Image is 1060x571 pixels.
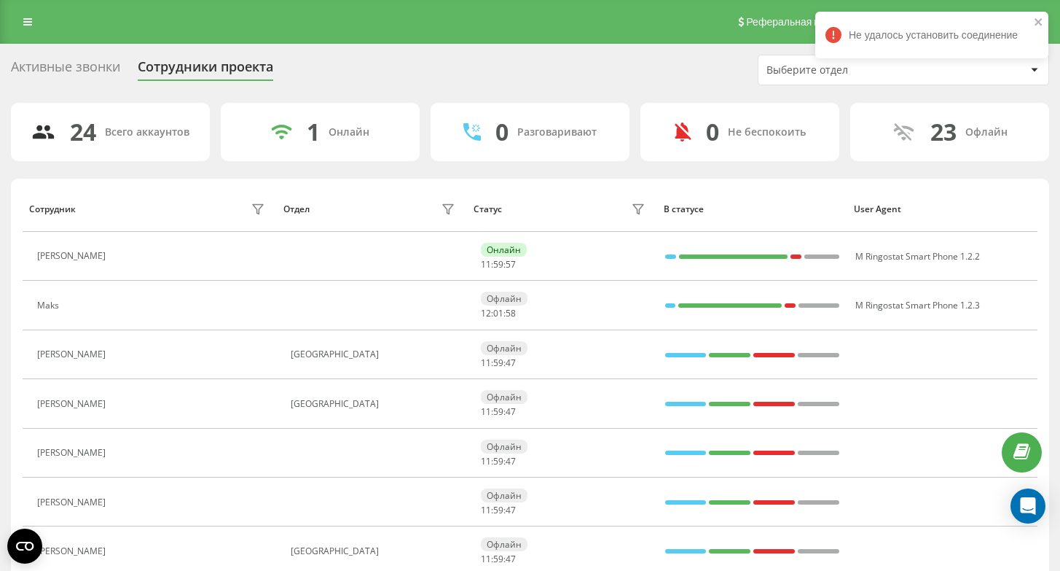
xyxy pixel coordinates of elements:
[481,357,491,369] span: 11
[37,399,109,409] div: [PERSON_NAME]
[706,118,719,146] div: 0
[481,554,516,564] div: : :
[746,16,865,28] span: Реферальная программа
[728,126,806,139] div: Не беспокоить
[37,251,109,261] div: [PERSON_NAME]
[481,358,516,368] div: : :
[37,300,63,311] div: Maks
[37,497,109,508] div: [PERSON_NAME]
[506,504,516,516] span: 47
[481,292,527,306] div: Офлайн
[37,349,109,360] div: [PERSON_NAME]
[855,250,980,263] span: M Ringostat Smart Phone 1.2.2
[37,448,109,458] div: [PERSON_NAME]
[481,504,491,516] span: 11
[506,357,516,369] span: 47
[474,204,502,214] div: Статус
[481,457,516,467] div: : :
[506,455,516,467] span: 47
[481,258,491,271] span: 11
[517,126,597,139] div: Разговаривают
[506,258,516,271] span: 57
[854,204,1030,214] div: User Agent
[481,505,516,516] div: : :
[493,357,503,369] span: 59
[481,405,491,418] span: 11
[481,307,491,319] span: 12
[291,546,458,556] div: [GEOGRAPHIC_DATA]
[506,405,516,418] span: 47
[481,308,516,319] div: : :
[70,118,96,146] div: 24
[329,126,369,139] div: Онлайн
[1010,489,1045,524] div: Open Intercom Messenger
[481,260,516,270] div: : :
[493,553,503,565] span: 59
[307,118,320,146] div: 1
[7,529,42,564] button: Open CMP widget
[493,258,503,271] span: 59
[855,299,980,311] span: M Ringostat Smart Phone 1.2.3
[481,489,527,502] div: Офлайн
[506,307,516,319] span: 58
[481,440,527,454] div: Офлайн
[1034,16,1044,30] button: close
[493,455,503,467] span: 59
[138,59,273,82] div: Сотрудники проекта
[481,407,516,417] div: : :
[291,349,458,360] div: [GEOGRAPHIC_DATA]
[481,553,491,565] span: 11
[481,243,527,257] div: Онлайн
[37,546,109,556] div: [PERSON_NAME]
[481,390,527,404] div: Офлайн
[29,204,76,214] div: Сотрудник
[481,341,527,355] div: Офлайн
[965,126,1008,139] div: Офлайн
[493,307,503,319] span: 01
[930,118,957,146] div: 23
[481,455,491,467] span: 11
[105,126,189,139] div: Всего аккаунтов
[493,405,503,418] span: 59
[481,537,527,551] div: Офлайн
[283,204,310,214] div: Отдел
[766,64,941,77] div: Выберите отдел
[291,399,458,409] div: [GEOGRAPHIC_DATA]
[664,204,840,214] div: В статусе
[493,504,503,516] span: 59
[815,12,1048,58] div: Не удалось установить соединение
[495,118,509,146] div: 0
[11,59,120,82] div: Активные звонки
[506,553,516,565] span: 47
